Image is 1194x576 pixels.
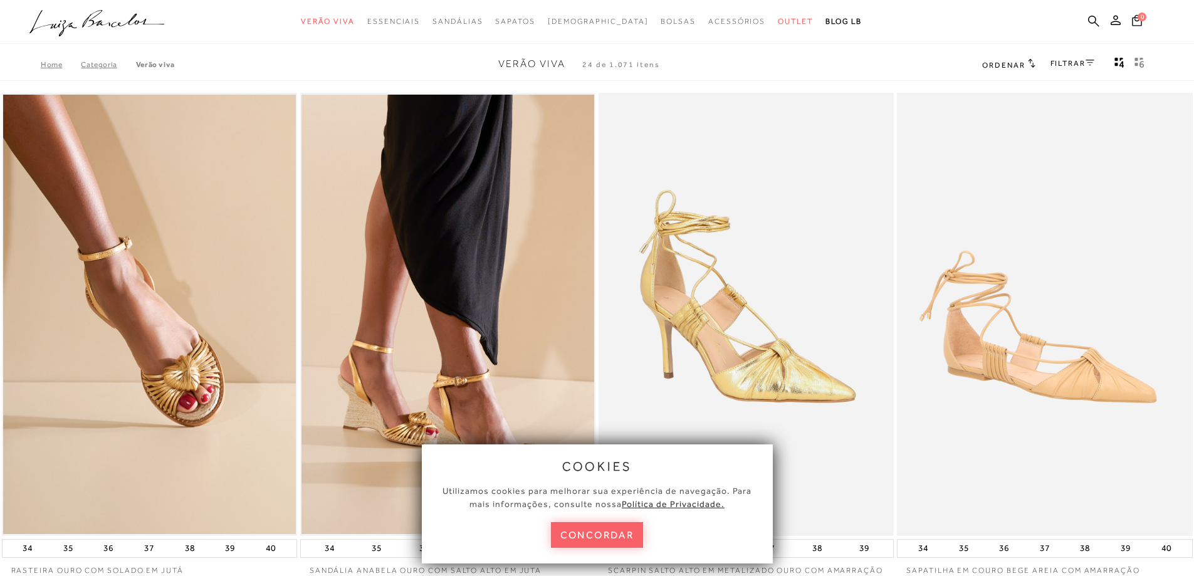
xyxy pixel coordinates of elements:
[1128,14,1146,31] button: 0
[498,58,565,70] span: Verão Viva
[914,540,932,557] button: 34
[562,459,632,473] span: cookies
[955,540,973,557] button: 35
[1050,59,1094,68] a: FILTRAR
[301,10,355,33] a: noSubCategoriesText
[708,17,765,26] span: Acessórios
[898,95,1191,534] a: SAPATILHA EM COURO BEGE AREIA COM AMARRAÇÃO SAPATILHA EM COURO BEGE AREIA COM AMARRAÇÃO
[181,540,199,557] button: 38
[495,10,535,33] a: noSubCategoriesText
[661,17,696,26] span: Bolsas
[1036,540,1054,557] button: 37
[262,540,280,557] button: 40
[81,60,135,69] a: Categoria
[1158,540,1175,557] button: 40
[41,60,81,69] a: Home
[136,60,175,69] a: Verão Viva
[982,61,1025,70] span: Ordenar
[1131,56,1148,73] button: gridText6Desc
[301,95,594,534] img: SANDÁLIA ANABELA OURO COM SALTO ALTO EM JUTA
[321,540,338,557] button: 34
[600,95,893,534] a: SCARPIN SALTO ALTO EM METALIZADO OURO COM AMARRAÇÃO SCARPIN SALTO ALTO EM METALIZADO OURO COM AMA...
[300,558,595,576] a: SANDÁLIA ANABELA OURO COM SALTO ALTO EM JUTA
[1076,540,1094,557] button: 38
[2,558,297,576] a: RASTEIRA OURO COM SOLADO EM JUTÁ
[809,540,826,557] button: 38
[995,540,1013,557] button: 36
[140,540,158,557] button: 37
[897,558,1192,576] a: SAPATILHA EM COURO BEGE AREIA COM AMARRAÇÃO
[600,95,893,534] img: SCARPIN SALTO ALTO EM METALIZADO OURO COM AMARRAÇÃO
[661,10,696,33] a: noSubCategoriesText
[100,540,117,557] button: 36
[551,522,644,548] button: concordar
[3,95,296,534] a: RASTEIRA OURO COM SOLADO EM JUTÁ RASTEIRA OURO COM SOLADO EM JUTÁ
[1117,540,1134,557] button: 39
[778,10,813,33] a: noSubCategoriesText
[301,95,594,534] a: SANDÁLIA ANABELA OURO COM SALTO ALTO EM JUTA SANDÁLIA ANABELA OURO COM SALTO ALTO EM JUTA
[1111,56,1128,73] button: Mostrar 4 produtos por linha
[1138,13,1146,21] span: 0
[548,10,649,33] a: noSubCategoriesText
[778,17,813,26] span: Outlet
[582,60,660,69] span: 24 de 1.071 itens
[19,540,36,557] button: 34
[825,10,862,33] a: BLOG LB
[825,17,862,26] span: BLOG LB
[495,17,535,26] span: Sapatos
[367,17,420,26] span: Essenciais
[548,17,649,26] span: [DEMOGRAPHIC_DATA]
[708,10,765,33] a: noSubCategoriesText
[622,499,725,509] a: Política de Privacidade.
[367,10,420,33] a: noSubCategoriesText
[301,17,355,26] span: Verão Viva
[443,486,751,509] span: Utilizamos cookies para melhorar sua experiência de navegação. Para mais informações, consulte nossa
[221,540,239,557] button: 39
[60,540,77,557] button: 35
[3,95,296,534] img: RASTEIRA OURO COM SOLADO EM JUTÁ
[432,17,483,26] span: Sandálias
[432,10,483,33] a: noSubCategoriesText
[898,95,1191,534] img: SAPATILHA EM COURO BEGE AREIA COM AMARRAÇÃO
[856,540,873,557] button: 39
[368,540,385,557] button: 35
